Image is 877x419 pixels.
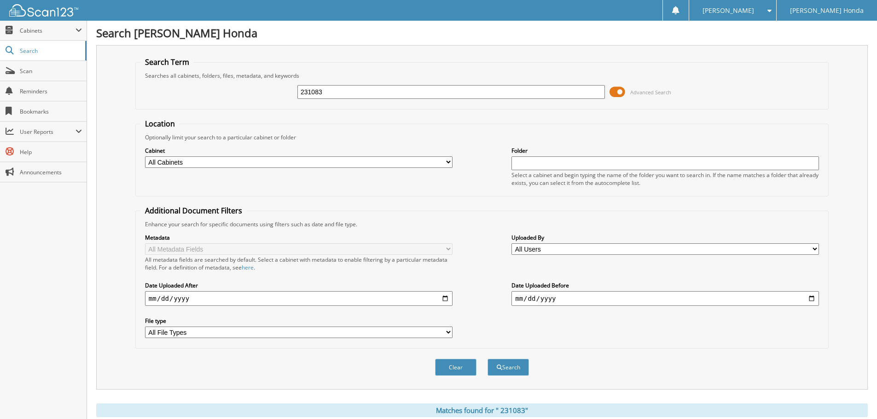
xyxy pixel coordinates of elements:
[20,168,82,176] span: Announcements
[20,148,82,156] span: Help
[96,403,868,417] div: Matches found for " 231083"
[242,264,254,271] a: here
[630,89,671,96] span: Advanced Search
[488,359,529,376] button: Search
[145,256,453,271] div: All metadata fields are searched by default. Select a cabinet with metadata to enable filtering b...
[831,375,877,419] iframe: Chat Widget
[145,281,453,289] label: Date Uploaded After
[511,147,819,155] label: Folder
[140,220,824,228] div: Enhance your search for specific documents using filters such as date and file type.
[140,133,824,141] div: Optionally limit your search to a particular cabinet or folder
[20,87,82,95] span: Reminders
[145,147,453,155] label: Cabinet
[145,317,453,325] label: File type
[20,128,76,136] span: User Reports
[140,57,194,67] legend: Search Term
[703,8,754,13] span: [PERSON_NAME]
[511,281,819,289] label: Date Uploaded Before
[9,4,78,17] img: scan123-logo-white.svg
[140,119,180,129] legend: Location
[96,25,868,40] h1: Search [PERSON_NAME] Honda
[790,8,864,13] span: [PERSON_NAME] Honda
[140,206,247,216] legend: Additional Document Filters
[511,171,819,187] div: Select a cabinet and begin typing the name of the folder you want to search in. If the name match...
[145,234,453,241] label: Metadata
[20,108,82,115] span: Bookmarks
[20,27,76,34] span: Cabinets
[145,291,453,306] input: start
[20,67,82,75] span: Scan
[511,291,819,306] input: end
[435,359,476,376] button: Clear
[140,72,824,80] div: Searches all cabinets, folders, files, metadata, and keywords
[20,47,81,55] span: Search
[511,234,819,241] label: Uploaded By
